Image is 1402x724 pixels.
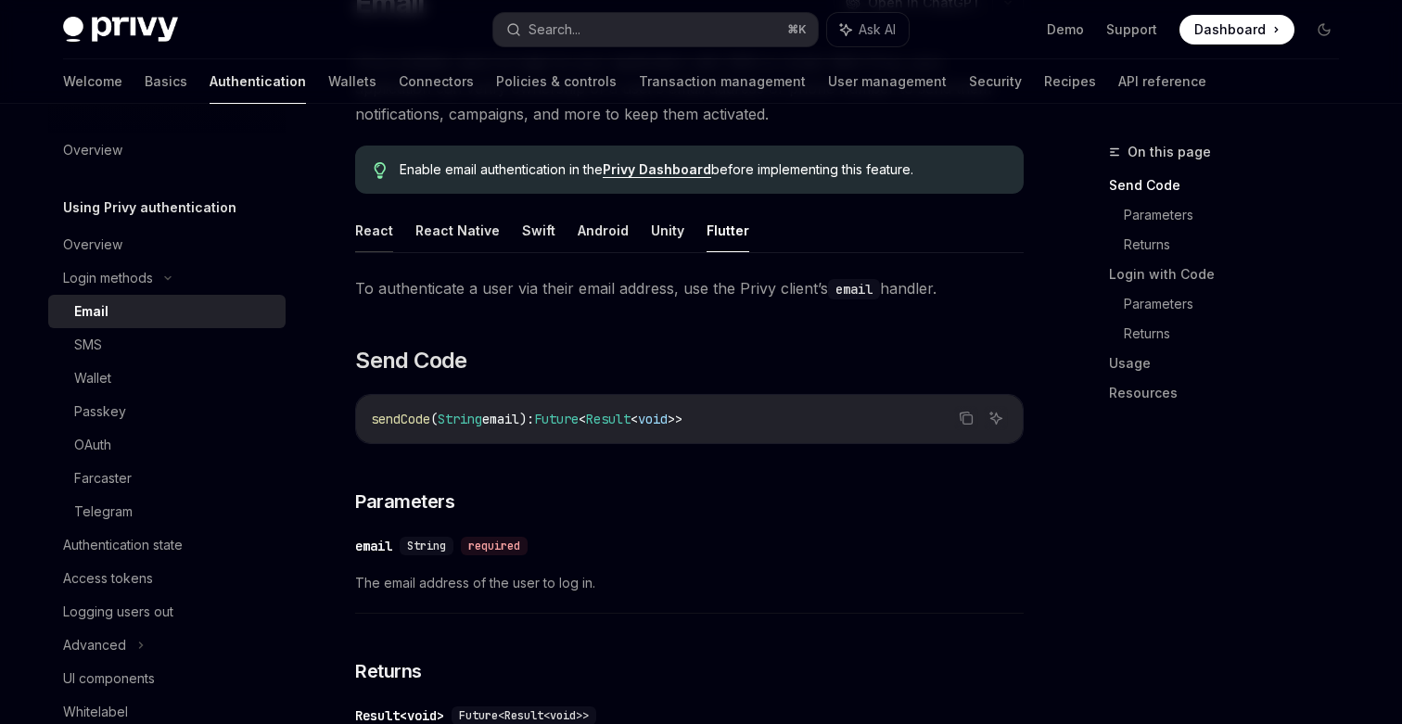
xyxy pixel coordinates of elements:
span: ( [430,411,438,427]
div: Authentication state [63,534,183,556]
div: Farcaster [74,467,132,489]
span: Future [534,411,579,427]
button: Unity [651,209,684,252]
button: Ask AI [827,13,909,46]
span: void [638,411,668,427]
button: Swift [522,209,555,252]
a: Usage [1109,349,1354,378]
a: Transaction management [639,59,806,104]
span: < [579,411,586,427]
div: UI components [63,667,155,690]
a: Send Code [1109,171,1354,200]
a: Access tokens [48,562,286,595]
button: Android [578,209,629,252]
span: String [407,539,446,553]
a: Parameters [1124,200,1354,230]
a: Telegram [48,495,286,528]
a: Resources [1109,378,1354,408]
a: Passkey [48,395,286,428]
span: To authenticate a user via their email address, use the Privy client’s handler. [355,275,1024,301]
div: Wallet [74,367,111,389]
a: Policies & controls [496,59,617,104]
span: < [631,411,638,427]
code: email [828,279,880,299]
h5: Using Privy authentication [63,197,236,219]
span: Returns [355,658,422,684]
div: Advanced [63,634,126,656]
span: String [438,411,482,427]
a: Support [1106,20,1157,39]
div: Passkey [74,400,126,423]
img: dark logo [63,17,178,43]
div: SMS [74,334,102,356]
a: SMS [48,328,286,362]
span: Dashboard [1194,20,1266,39]
svg: Tip [374,162,387,179]
a: Connectors [399,59,474,104]
span: Parameters [355,489,454,514]
div: Overview [63,139,122,161]
a: Recipes [1044,59,1096,104]
span: On this page [1128,141,1211,163]
div: Telegram [74,501,133,523]
div: Login methods [63,267,153,289]
a: User management [828,59,947,104]
a: Returns [1124,319,1354,349]
a: UI components [48,662,286,695]
a: Dashboard [1179,15,1294,44]
span: Result [586,411,631,427]
button: Search...⌘K [493,13,818,46]
div: Search... [529,19,580,41]
span: The email address of the user to log in. [355,572,1024,594]
div: required [461,537,528,555]
div: email [355,537,392,555]
a: Privy Dashboard [603,161,711,178]
a: Farcaster [48,462,286,495]
a: Overview [48,228,286,261]
button: Ask AI [984,406,1008,430]
div: Email [74,300,108,323]
span: >> [668,411,682,427]
a: OAuth [48,428,286,462]
a: Overview [48,133,286,167]
button: Toggle dark mode [1309,15,1339,44]
span: Enable email authentication in the before implementing this feature. [400,160,1005,179]
div: Logging users out [63,601,173,623]
a: Wallets [328,59,376,104]
a: Returns [1124,230,1354,260]
button: Copy the contents from the code block [954,406,978,430]
span: email) [482,411,527,427]
span: : [527,411,534,427]
a: Security [969,59,1022,104]
a: Parameters [1124,289,1354,319]
a: Authentication [210,59,306,104]
div: Whitelabel [63,701,128,723]
a: Wallet [48,362,286,395]
div: Access tokens [63,567,153,590]
button: React Native [415,209,500,252]
span: sendCode [371,411,430,427]
button: Flutter [707,209,749,252]
span: Send Code [355,346,467,375]
div: Overview [63,234,122,256]
a: Logging users out [48,595,286,629]
a: Email [48,295,286,328]
div: OAuth [74,434,111,456]
a: Welcome [63,59,122,104]
span: Ask AI [859,20,896,39]
span: ⌘ K [787,22,807,37]
a: Basics [145,59,187,104]
a: Authentication state [48,528,286,562]
span: Future<Result<void>> [459,708,589,723]
button: React [355,209,393,252]
a: API reference [1118,59,1206,104]
a: Demo [1047,20,1084,39]
a: Login with Code [1109,260,1354,289]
